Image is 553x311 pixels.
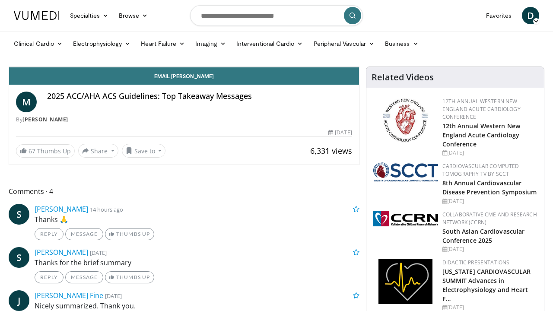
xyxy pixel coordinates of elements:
[442,179,537,196] a: 8th Annual Cardiovascular Disease Prevention Symposium
[9,204,29,225] a: S
[35,301,359,311] p: Nicely summarized. Thank you.
[373,162,438,181] img: 51a70120-4f25-49cc-93a4-67582377e75f.png.150x105_q85_autocrop_double_scale_upscale_version-0.2.png
[65,7,114,24] a: Specialties
[442,162,519,178] a: Cardiovascular Computed Tomography TV by SCCT
[481,7,517,24] a: Favorites
[35,257,359,268] p: Thanks for the brief summary
[190,5,363,26] input: Search topics, interventions
[442,197,537,205] div: [DATE]
[442,211,537,226] a: Collaborative CME and Research Network (CCRN)
[442,259,537,267] div: Didactic Presentations
[308,35,380,52] a: Peripheral Vascular
[105,228,154,240] a: Thumbs Up
[35,214,359,225] p: Thanks 🙏
[310,146,352,156] span: 6,331 views
[114,7,153,24] a: Browse
[65,228,103,240] a: Message
[122,144,166,158] button: Save to
[78,144,118,158] button: Share
[442,267,531,303] a: [US_STATE] CARDIOVASCULAR SUMMIT Advances in Electrophysiology and Heart F…
[9,290,29,311] a: J
[442,122,520,148] a: 12th Annual Western New England Acute Cardiology Conference
[14,11,60,20] img: VuMedi Logo
[380,35,424,52] a: Business
[442,98,521,121] a: 12th Annual Western New England Acute Cardiology Conference
[105,292,122,300] small: [DATE]
[328,129,352,136] div: [DATE]
[372,72,434,83] h4: Related Videos
[16,144,75,158] a: 67 Thumbs Up
[442,227,525,244] a: South Asian Cardiovascular Conference 2025
[90,206,123,213] small: 14 hours ago
[22,116,68,123] a: [PERSON_NAME]
[35,204,88,214] a: [PERSON_NAME]
[16,92,37,112] a: M
[35,271,64,283] a: Reply
[9,35,68,52] a: Clinical Cardio
[442,149,537,157] div: [DATE]
[442,245,537,253] div: [DATE]
[9,67,359,85] a: Email [PERSON_NAME]
[378,259,432,304] img: 1860aa7a-ba06-47e3-81a4-3dc728c2b4cf.png.150x105_q85_autocrop_double_scale_upscale_version-0.2.png
[381,98,429,143] img: 0954f259-7907-4053-a817-32a96463ecc8.png.150x105_q85_autocrop_double_scale_upscale_version-0.2.png
[373,211,438,226] img: a04ee3ba-8487-4636-b0fb-5e8d268f3737.png.150x105_q85_autocrop_double_scale_upscale_version-0.2.png
[35,228,64,240] a: Reply
[47,92,352,101] h4: 2025 ACC/AHA ACS Guidelines: Top Takeaway Messages
[65,271,103,283] a: Message
[9,186,359,197] span: Comments 4
[190,35,231,52] a: Imaging
[16,116,352,124] div: By
[90,249,107,257] small: [DATE]
[9,247,29,268] a: S
[105,271,154,283] a: Thumbs Up
[68,35,136,52] a: Electrophysiology
[35,248,88,257] a: [PERSON_NAME]
[522,7,539,24] a: D
[136,35,190,52] a: Heart Failure
[231,35,308,52] a: Interventional Cardio
[35,291,103,300] a: [PERSON_NAME] Fine
[29,147,35,155] span: 67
